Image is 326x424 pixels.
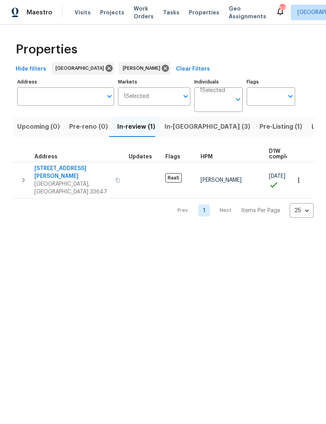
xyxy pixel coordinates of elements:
span: [STREET_ADDRESS][PERSON_NAME] [34,165,111,180]
span: [GEOGRAPHIC_DATA] [56,64,107,72]
nav: Pagination Navigation [170,203,313,218]
span: Clear Filters [176,64,210,74]
div: 57 [279,5,285,12]
span: RaaS [165,173,182,183]
span: Hide filters [16,64,46,74]
div: [GEOGRAPHIC_DATA] [52,62,114,75]
button: Open [180,91,191,102]
span: D1W complete [269,149,295,160]
span: Properties [189,9,219,16]
span: 1 Selected [200,87,225,94]
span: Maestro [27,9,52,16]
span: In-[GEOGRAPHIC_DATA] (3) [165,121,250,132]
button: Open [104,91,115,102]
div: [PERSON_NAME] [119,62,170,75]
span: Visits [75,9,91,16]
span: Pre-reno (0) [69,121,108,132]
button: Hide filters [13,62,49,76]
span: In-review (1) [117,121,155,132]
span: Flags [165,154,180,160]
label: Flags [247,80,295,84]
button: Open [285,91,296,102]
span: [PERSON_NAME] [123,64,163,72]
div: 25 [290,200,313,221]
span: Pre-Listing (1) [260,121,302,132]
span: Geo Assignments [229,5,266,20]
span: Address [34,154,57,160]
span: HPM [201,154,213,160]
a: Goto page 1 [198,204,210,216]
span: [DATE] [269,174,285,179]
span: Properties [16,46,77,53]
p: Items Per Page [241,207,280,215]
span: Tasks [163,10,179,15]
span: Work Orders [134,5,154,20]
span: 1 Selected [124,93,149,100]
span: [GEOGRAPHIC_DATA], [GEOGRAPHIC_DATA] 33647 [34,180,111,196]
span: [PERSON_NAME] [201,177,242,183]
span: Projects [100,9,124,16]
label: Markets [118,80,191,84]
span: Updates [129,154,152,160]
button: Open [233,94,244,105]
label: Individuals [194,80,243,84]
button: Clear Filters [173,62,213,76]
label: Address [17,80,114,84]
span: Upcoming (0) [17,121,60,132]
